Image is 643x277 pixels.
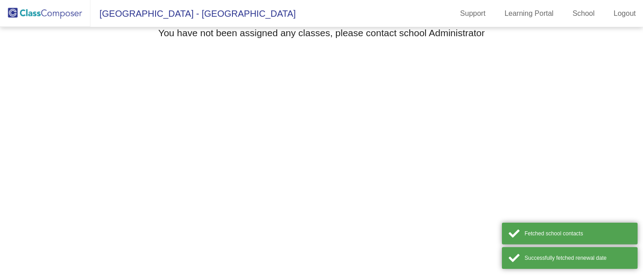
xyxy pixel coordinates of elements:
div: Fetched school contacts [525,229,631,238]
a: Logout [606,6,643,21]
a: School [565,6,602,21]
h3: You have not been assigned any classes, please contact school Administrator [158,27,485,38]
a: Support [453,6,493,21]
a: Learning Portal [497,6,561,21]
span: [GEOGRAPHIC_DATA] - [GEOGRAPHIC_DATA] [90,6,296,21]
div: Successfully fetched renewal date [525,254,631,262]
